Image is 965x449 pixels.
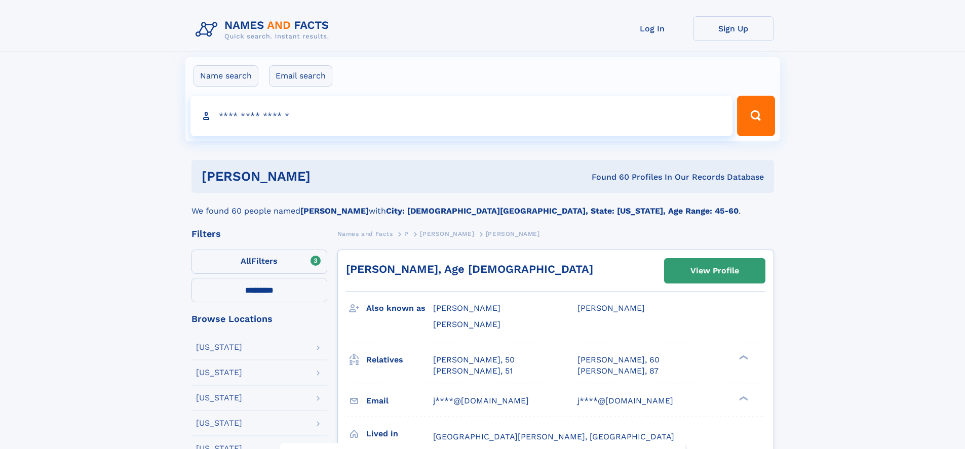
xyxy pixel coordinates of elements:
[433,354,515,365] a: [PERSON_NAME], 50
[346,263,593,275] a: [PERSON_NAME], Age [DEMOGRAPHIC_DATA]
[191,250,327,274] label: Filters
[196,369,242,377] div: [US_STATE]
[366,392,433,410] h3: Email
[191,16,337,44] img: Logo Names and Facts
[433,365,513,377] a: [PERSON_NAME], 51
[612,16,693,41] a: Log In
[191,314,327,323] div: Browse Locations
[577,303,645,313] span: [PERSON_NAME]
[386,206,739,216] b: City: [DEMOGRAPHIC_DATA][GEOGRAPHIC_DATA], State: [US_STATE], Age Range: 45-60
[404,227,409,240] a: P
[433,432,674,441] span: [GEOGRAPHIC_DATA][PERSON_NAME], [GEOGRAPHIC_DATA]
[366,425,433,442] h3: Lived in
[196,343,242,351] div: [US_STATE]
[693,16,774,41] a: Sign Up
[196,394,242,402] div: [US_STATE]
[366,300,433,317] h3: Also known as
[737,395,749,401] div: ❯
[577,365,659,377] a: [PERSON_NAME], 87
[451,172,764,183] div: Found 60 Profiles In Our Records Database
[191,229,327,238] div: Filters
[404,230,409,237] span: P
[300,206,369,216] b: [PERSON_NAME]
[420,227,474,240] a: [PERSON_NAME]
[202,170,451,183] h1: [PERSON_NAME]
[190,96,733,136] input: search input
[269,65,332,87] label: Email search
[433,319,500,329] span: [PERSON_NAME]
[241,256,251,266] span: All
[665,259,765,283] a: View Profile
[337,227,393,240] a: Names and Facts
[420,230,474,237] span: [PERSON_NAME]
[191,193,774,217] div: We found 60 people named with .
[486,230,540,237] span: [PERSON_NAME]
[196,419,242,427] div: [US_STATE]
[366,351,433,369] h3: Relatives
[577,354,660,365] a: [PERSON_NAME], 60
[433,303,500,313] span: [PERSON_NAME]
[737,96,775,136] button: Search Button
[194,65,258,87] label: Name search
[737,354,749,360] div: ❯
[690,259,739,282] div: View Profile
